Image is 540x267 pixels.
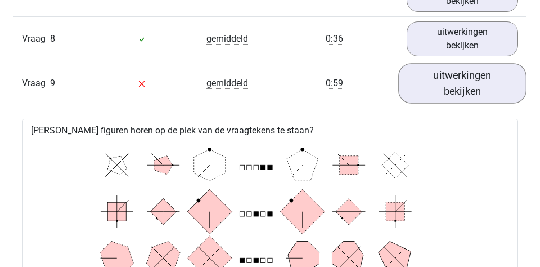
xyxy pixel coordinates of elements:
[407,21,518,56] a: uitwerkingen bekijken
[22,77,50,90] span: Vraag
[326,33,343,44] span: 0:36
[50,78,55,88] span: 9
[22,32,50,46] span: Vraag
[326,78,343,89] span: 0:59
[206,78,248,89] span: gemiddeld
[50,33,55,44] span: 8
[206,33,248,44] span: gemiddeld
[398,63,526,103] a: uitwerkingen bekijken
